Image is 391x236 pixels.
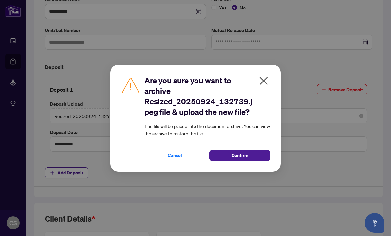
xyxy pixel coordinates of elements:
[209,150,270,161] button: Confirm
[232,150,248,161] span: Confirm
[168,150,182,161] span: Cancel
[121,75,140,95] img: Caution Icon
[144,75,270,161] div: The file will be placed into the document archive. You can view the archive to restore the file.
[144,150,205,161] button: Cancel
[258,76,269,86] span: close
[144,75,270,117] h2: Are you sure you want to archive Resized_20250924_132739.jpeg file & upload the new file?
[365,213,384,233] button: Open asap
